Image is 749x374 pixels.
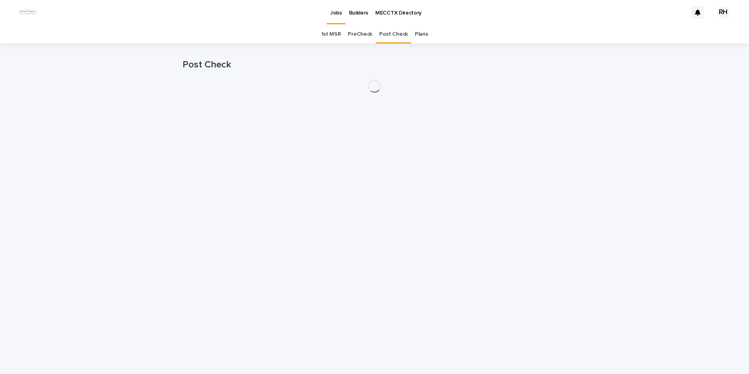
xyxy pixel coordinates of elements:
div: RH [717,6,729,19]
a: 1st MSR [321,25,341,44]
img: dhEtdSsQReaQtgKTuLrt [16,5,40,20]
h1: Post Check [183,59,566,71]
a: Post Check [379,25,408,44]
a: PreCheck [348,25,372,44]
a: Plans [415,25,428,44]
